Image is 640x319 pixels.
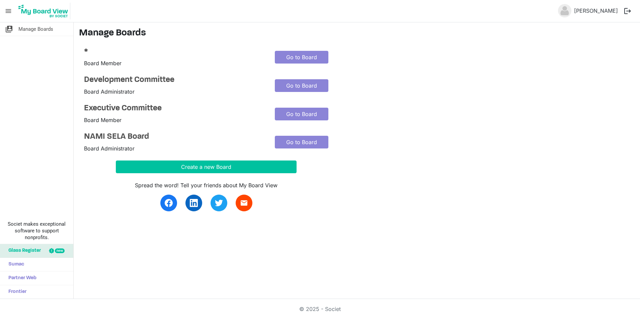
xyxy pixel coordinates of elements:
div: new [55,248,65,253]
button: logout [621,4,635,18]
a: My Board View Logo [16,3,73,19]
span: email [240,199,248,207]
span: Societ makes exceptional software to support nonprofits. [3,221,70,241]
a: [PERSON_NAME] [571,4,621,17]
a: NAMI SELA Board [84,132,265,142]
a: Development Committee [84,75,265,85]
img: facebook.svg [165,199,173,207]
a: email [236,195,252,211]
a: Executive Committee [84,104,265,113]
span: Manage Boards [18,22,53,36]
button: Create a new Board [116,161,297,173]
span: Sumac [5,258,24,271]
span: Board Member [84,60,122,67]
span: Glass Register [5,244,41,257]
span: Board Administrator [84,145,135,152]
img: linkedin.svg [190,199,198,207]
span: Partner Web [5,272,36,285]
span: switch_account [5,22,13,36]
img: My Board View Logo [16,3,70,19]
a: Go to Board [275,79,328,92]
span: Board Member [84,117,122,123]
h3: Manage Boards [79,28,635,39]
span: Frontier [5,285,26,299]
a: Go to Board [275,136,328,148]
img: no-profile-picture.svg [558,4,571,17]
img: twitter.svg [215,199,223,207]
a: Go to Board [275,51,328,64]
span: menu [2,5,15,17]
span: Board Administrator [84,88,135,95]
a: Go to Board [275,108,328,120]
a: © 2025 - Societ [299,306,341,312]
div: Spread the word! Tell your friends about My Board View [116,181,297,189]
